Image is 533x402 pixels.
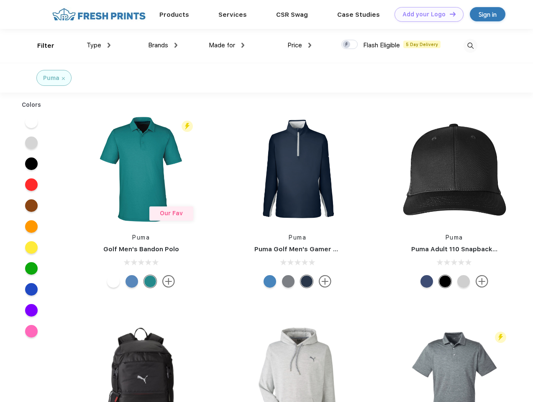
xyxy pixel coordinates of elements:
[289,234,306,241] a: Puma
[399,113,510,225] img: func=resize&h=266
[450,12,456,16] img: DT
[132,234,150,241] a: Puma
[420,275,433,288] div: Peacoat Qut Shd
[144,275,156,288] div: Green Lagoon
[62,77,65,80] img: filter_cancel.svg
[37,41,54,51] div: Filter
[242,113,353,225] img: func=resize&h=266
[209,41,235,49] span: Made for
[439,275,451,288] div: Pma Blk Pma Blk
[103,245,179,253] a: Golf Men's Bandon Polo
[162,275,175,288] img: more.svg
[402,11,446,18] div: Add your Logo
[287,41,302,49] span: Price
[182,121,193,132] img: flash_active_toggle.svg
[276,11,308,18] a: CSR Swag
[476,275,488,288] img: more.svg
[403,41,441,48] span: 5 Day Delivery
[446,234,463,241] a: Puma
[495,332,506,343] img: flash_active_toggle.svg
[218,11,247,18] a: Services
[50,7,148,22] img: fo%20logo%202.webp
[264,275,276,288] div: Bright Cobalt
[160,210,183,216] span: Our Fav
[300,275,313,288] div: Navy Blazer
[15,100,48,109] div: Colors
[43,74,59,82] div: Puma
[87,41,101,49] span: Type
[126,275,138,288] div: Lake Blue
[241,43,244,48] img: dropdown.png
[148,41,168,49] span: Brands
[479,10,497,19] div: Sign in
[457,275,470,288] div: Quarry Brt Whit
[85,113,197,225] img: func=resize&h=266
[308,43,311,48] img: dropdown.png
[363,41,400,49] span: Flash Eligible
[159,11,189,18] a: Products
[174,43,177,48] img: dropdown.png
[108,43,110,48] img: dropdown.png
[319,275,331,288] img: more.svg
[470,7,505,21] a: Sign in
[464,39,477,53] img: desktop_search.svg
[254,245,387,253] a: Puma Golf Men's Gamer Golf Quarter-Zip
[107,275,120,288] div: Bright White
[282,275,295,288] div: Quiet Shade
